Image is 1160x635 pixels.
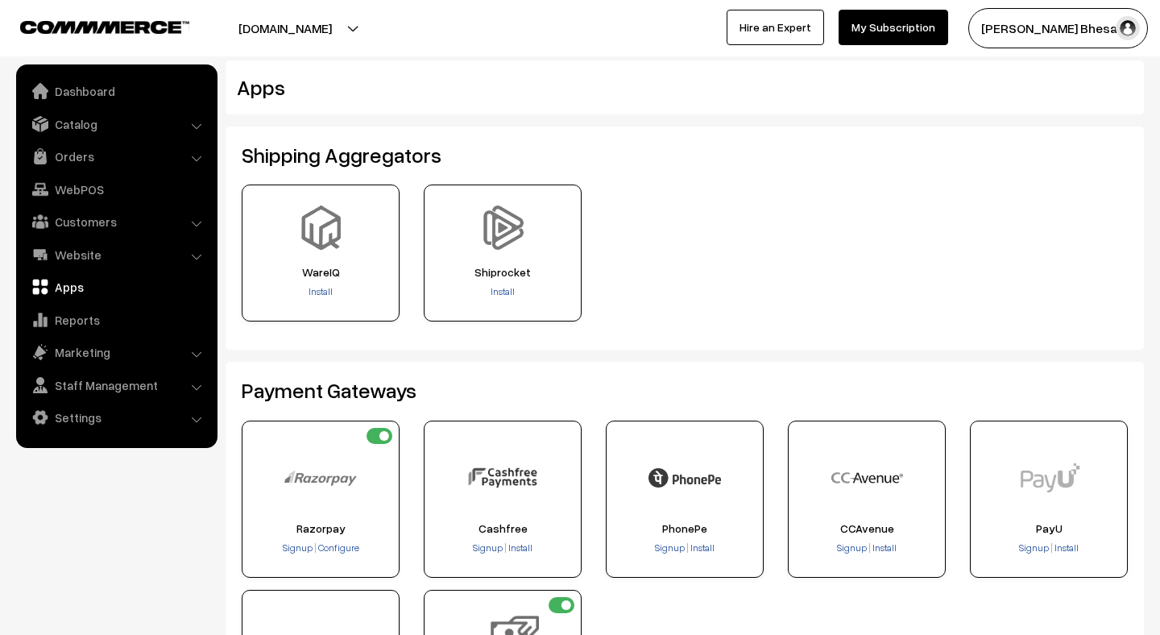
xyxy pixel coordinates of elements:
a: Apps [20,272,212,301]
span: Install [690,542,715,554]
img: COMMMERCE [20,21,189,33]
img: WareIQ [299,205,343,250]
a: Install [309,285,333,297]
a: Settings [20,403,212,432]
a: Install [871,542,897,554]
img: PayU [1013,442,1085,514]
div: | [793,541,940,557]
span: Shiprocket [429,266,576,279]
a: Signup [655,542,686,554]
span: Configure [318,542,359,554]
a: WebPOS [20,175,212,204]
div: | [611,541,758,557]
a: Install [1053,542,1079,554]
div: | [429,541,576,557]
span: Signup [1019,542,1049,554]
a: Signup [837,542,868,554]
span: PhonePe [611,522,758,535]
span: CCAvenue [793,522,940,535]
a: My Subscription [839,10,948,45]
img: Razorpay [284,442,357,514]
a: Install [507,542,532,554]
a: Website [20,240,212,269]
span: PayU [976,522,1122,535]
a: Install [491,285,515,297]
a: Customers [20,207,212,236]
span: Signup [655,542,685,554]
a: Signup [283,542,314,554]
a: Reports [20,305,212,334]
span: Install [1054,542,1079,554]
a: Hire an Expert [727,10,824,45]
a: Configure [317,542,359,554]
a: Signup [1019,542,1050,554]
img: Cashfree [466,442,539,514]
span: Signup [473,542,503,554]
span: Install [872,542,897,554]
img: CCAvenue [831,442,903,514]
a: Dashboard [20,77,212,106]
a: COMMMERCE [20,16,161,35]
a: Install [689,542,715,554]
button: [PERSON_NAME] Bhesani… [968,8,1148,48]
span: Signup [283,542,313,554]
button: [DOMAIN_NAME] [182,8,388,48]
h2: Payment Gateways [242,378,1128,403]
img: user [1116,16,1140,40]
span: Install [508,542,532,554]
h2: Shipping Aggregators [242,143,1128,168]
div: | [976,541,1122,557]
a: Catalog [20,110,212,139]
span: Razorpay [247,522,394,535]
div: | [247,541,394,557]
span: Signup [837,542,867,554]
img: PhonePe [648,442,721,514]
a: Signup [473,542,504,554]
span: Cashfree [429,522,576,535]
span: WareIQ [247,266,394,279]
a: Marketing [20,338,212,367]
a: Orders [20,142,212,171]
h2: Apps [237,75,980,100]
img: Shiprocket [481,205,525,250]
a: Staff Management [20,371,212,400]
